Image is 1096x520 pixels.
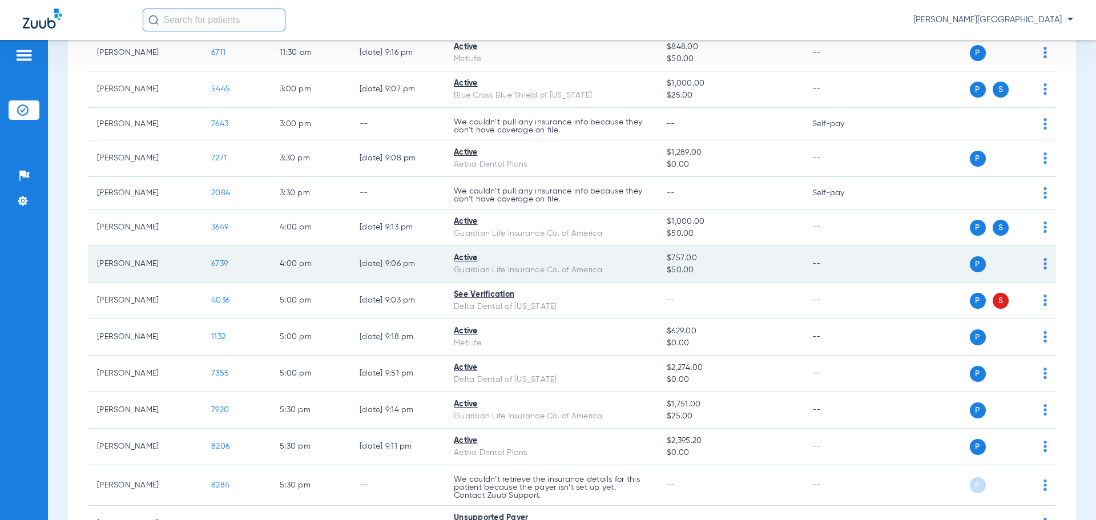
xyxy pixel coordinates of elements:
[454,362,648,374] div: Active
[211,85,230,93] span: 5445
[970,477,986,493] span: P
[271,177,350,209] td: 3:30 PM
[1043,368,1047,379] img: group-dot-blue.svg
[88,319,202,356] td: [PERSON_NAME]
[1043,221,1047,233] img: group-dot-blue.svg
[454,264,648,276] div: Guardian Life Insurance Co. of America
[667,296,675,304] span: --
[211,296,229,304] span: 4036
[667,362,793,374] span: $2,274.00
[211,406,229,414] span: 7920
[271,429,350,465] td: 5:30 PM
[970,45,986,61] span: P
[667,216,793,228] span: $1,000.00
[454,410,648,422] div: Guardian Life Insurance Co. of America
[970,220,986,236] span: P
[454,216,648,228] div: Active
[803,319,880,356] td: --
[667,228,793,240] span: $50.00
[970,439,986,455] span: P
[454,78,648,90] div: Active
[23,9,62,29] img: Zuub Logo
[454,147,648,159] div: Active
[271,35,350,71] td: 11:30 AM
[454,398,648,410] div: Active
[454,187,648,203] p: We couldn’t pull any insurance info because they don’t have coverage on file.
[454,53,648,65] div: MetLife
[667,410,793,422] span: $25.00
[211,120,228,128] span: 7643
[667,147,793,159] span: $1,289.00
[350,177,445,209] td: --
[667,447,793,459] span: $0.00
[211,189,230,197] span: 2084
[667,325,793,337] span: $629.00
[454,252,648,264] div: Active
[970,256,986,272] span: P
[88,177,202,209] td: [PERSON_NAME]
[667,159,793,171] span: $0.00
[803,283,880,319] td: --
[350,140,445,177] td: [DATE] 9:08 PM
[143,9,285,31] input: Search for patients
[454,90,648,102] div: Blue Cross Blue Shield of [US_STATE]
[667,398,793,410] span: $1,751.00
[667,41,793,53] span: $848.00
[1043,187,1047,199] img: group-dot-blue.svg
[88,71,202,108] td: [PERSON_NAME]
[271,465,350,506] td: 5:30 PM
[350,108,445,140] td: --
[350,319,445,356] td: [DATE] 9:18 PM
[88,246,202,283] td: [PERSON_NAME]
[803,209,880,246] td: --
[88,465,202,506] td: [PERSON_NAME]
[211,154,227,162] span: 7271
[454,447,648,459] div: Aetna Dental Plans
[667,53,793,65] span: $50.00
[211,223,228,231] span: 3649
[970,293,986,309] span: P
[271,356,350,392] td: 5:00 PM
[88,108,202,140] td: [PERSON_NAME]
[350,35,445,71] td: [DATE] 9:16 PM
[271,140,350,177] td: 3:30 PM
[803,140,880,177] td: --
[803,429,880,465] td: --
[454,228,648,240] div: Guardian Life Insurance Co. of America
[970,402,986,418] span: P
[1043,479,1047,491] img: group-dot-blue.svg
[211,369,229,377] span: 7355
[803,465,880,506] td: --
[271,246,350,283] td: 4:00 PM
[1043,441,1047,452] img: group-dot-blue.svg
[913,14,1073,26] span: [PERSON_NAME][GEOGRAPHIC_DATA]
[271,108,350,140] td: 3:00 PM
[803,392,880,429] td: --
[993,293,1009,309] span: S
[993,82,1009,98] span: S
[803,108,880,140] td: Self-pay
[667,78,793,90] span: $1,000.00
[970,82,986,98] span: P
[667,374,793,386] span: $0.00
[271,209,350,246] td: 4:00 PM
[88,283,202,319] td: [PERSON_NAME]
[803,356,880,392] td: --
[454,325,648,337] div: Active
[88,35,202,71] td: [PERSON_NAME]
[15,49,33,62] img: hamburger-icon
[271,71,350,108] td: 3:00 PM
[803,71,880,108] td: --
[88,356,202,392] td: [PERSON_NAME]
[271,283,350,319] td: 5:00 PM
[1043,331,1047,342] img: group-dot-blue.svg
[667,435,793,447] span: $2,395.20
[667,189,675,197] span: --
[1043,152,1047,164] img: group-dot-blue.svg
[454,301,648,313] div: Delta Dental of [US_STATE]
[970,366,986,382] span: P
[667,337,793,349] span: $0.00
[454,374,648,386] div: Delta Dental of [US_STATE]
[148,15,159,25] img: Search Icon
[454,337,648,349] div: MetLife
